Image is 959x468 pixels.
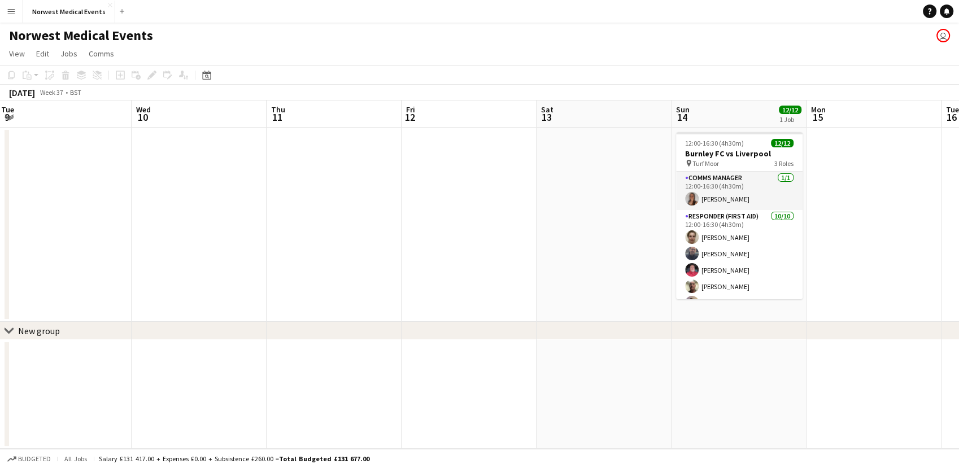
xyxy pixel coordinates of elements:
span: Comms [89,49,114,59]
a: Comms [84,46,119,61]
span: Edit [36,49,49,59]
span: Jobs [60,49,77,59]
a: View [5,46,29,61]
span: Total Budgeted £131 677.00 [279,454,369,463]
button: Budgeted [6,453,53,465]
app-user-avatar: Rory Murphy [936,29,950,42]
span: All jobs [62,454,89,463]
a: Jobs [56,46,82,61]
a: Edit [32,46,54,61]
span: Budgeted [18,455,51,463]
div: BST [70,88,81,97]
button: Norwest Medical Events [23,1,115,23]
h1: Norwest Medical Events [9,27,153,44]
div: New group [18,325,60,336]
span: View [9,49,25,59]
div: [DATE] [9,87,35,98]
div: Salary £131 417.00 + Expenses £0.00 + Subsistence £260.00 = [99,454,369,463]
